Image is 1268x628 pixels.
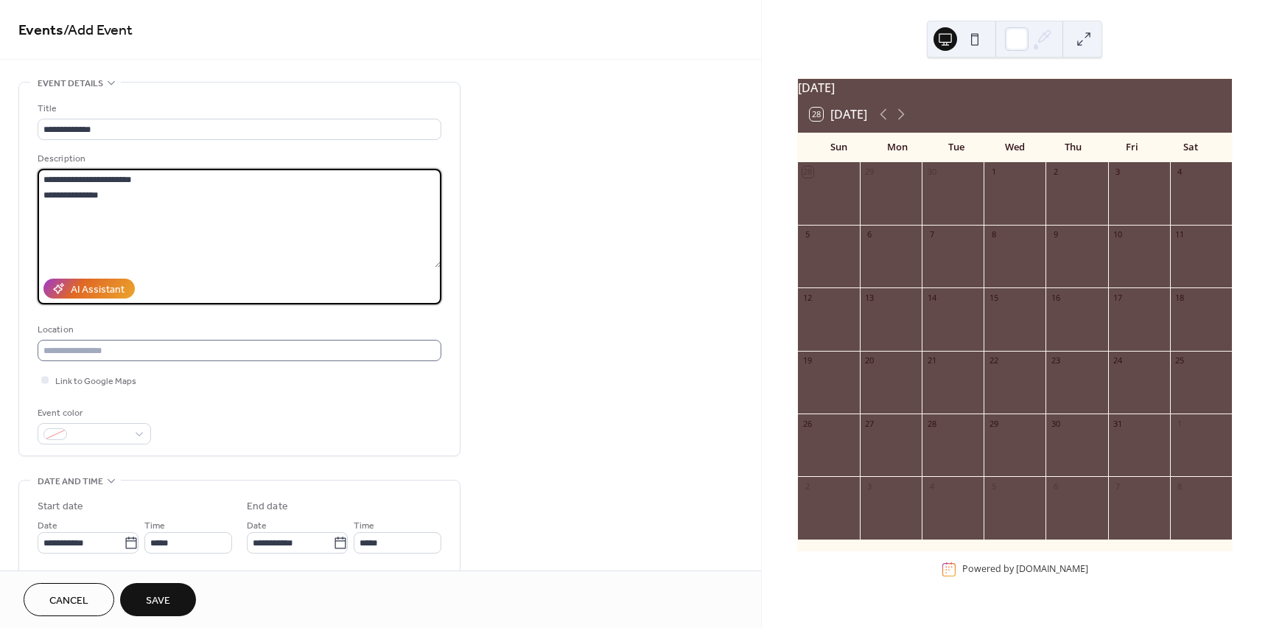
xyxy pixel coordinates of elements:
[1050,418,1061,429] div: 30
[1103,133,1162,162] div: Fri
[864,229,875,240] div: 6
[247,499,288,514] div: End date
[802,418,813,429] div: 26
[864,418,875,429] div: 27
[988,481,999,492] div: 5
[1050,481,1061,492] div: 6
[798,79,1232,97] div: [DATE]
[1113,355,1124,366] div: 24
[38,499,83,514] div: Start date
[38,322,438,338] div: Location
[985,133,1044,162] div: Wed
[810,133,869,162] div: Sun
[1174,292,1185,303] div: 18
[43,279,135,299] button: AI Assistant
[926,292,937,303] div: 14
[868,133,927,162] div: Mon
[38,151,438,167] div: Description
[1044,133,1103,162] div: Thu
[1113,418,1124,429] div: 31
[1113,167,1124,178] div: 3
[354,518,374,534] span: Time
[864,355,875,366] div: 20
[38,474,103,489] span: Date and time
[1113,292,1124,303] div: 17
[1113,229,1124,240] div: 10
[988,167,999,178] div: 1
[63,16,133,45] span: / Add Event
[1174,481,1185,492] div: 8
[1016,563,1088,576] a: [DOMAIN_NAME]
[802,355,813,366] div: 19
[144,518,165,534] span: Time
[802,229,813,240] div: 5
[927,133,986,162] div: Tue
[38,405,148,421] div: Event color
[1174,418,1185,429] div: 1
[1050,292,1061,303] div: 16
[24,583,114,616] button: Cancel
[926,229,937,240] div: 7
[864,292,875,303] div: 13
[802,292,813,303] div: 12
[55,374,136,389] span: Link to Google Maps
[38,518,57,534] span: Date
[49,593,88,609] span: Cancel
[120,583,196,616] button: Save
[988,292,999,303] div: 15
[926,418,937,429] div: 28
[38,101,438,116] div: Title
[1174,229,1185,240] div: 11
[1174,355,1185,366] div: 25
[802,167,813,178] div: 28
[1174,167,1185,178] div: 4
[926,481,937,492] div: 4
[988,229,999,240] div: 8
[926,167,937,178] div: 30
[926,355,937,366] div: 21
[1050,167,1061,178] div: 2
[1050,355,1061,366] div: 23
[802,481,813,492] div: 2
[1113,481,1124,492] div: 7
[71,282,125,298] div: AI Assistant
[18,16,63,45] a: Events
[247,518,267,534] span: Date
[1050,229,1061,240] div: 9
[864,167,875,178] div: 29
[962,563,1088,576] div: Powered by
[988,355,999,366] div: 22
[864,481,875,492] div: 3
[1161,133,1220,162] div: Sat
[805,104,872,125] button: 28[DATE]
[38,76,103,91] span: Event details
[146,593,170,609] span: Save
[988,418,999,429] div: 29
